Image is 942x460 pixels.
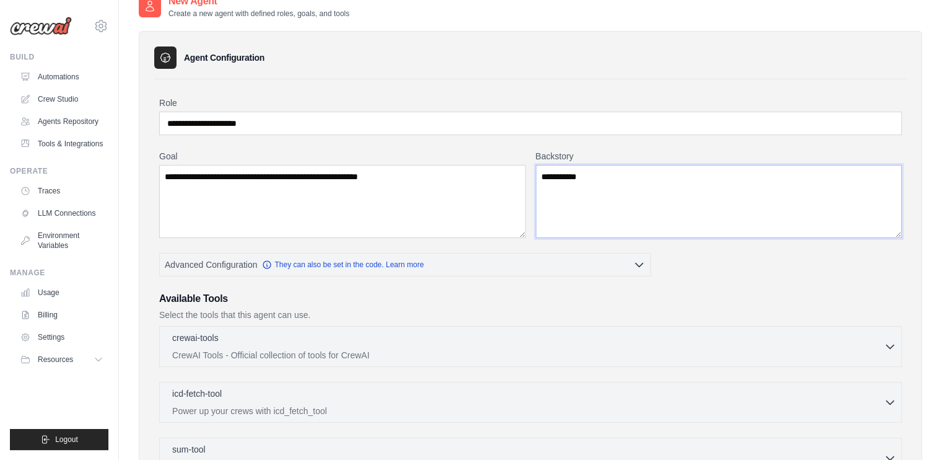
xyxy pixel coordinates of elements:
p: icd-fetch-tool [172,387,222,400]
button: Logout [10,429,108,450]
button: Advanced Configuration They can also be set in the code. Learn more [160,254,650,276]
p: crewai-tools [172,332,219,344]
p: Create a new agent with defined roles, goals, and tools [168,9,349,19]
button: Resources [15,350,108,369]
a: Usage [15,283,108,303]
a: Crew Studio [15,89,108,109]
a: Settings [15,327,108,347]
a: Traces [15,181,108,201]
div: Operate [10,166,108,176]
button: crewai-tools CrewAI Tools - Official collection of tools for CrewAI [165,332,896,361]
p: Power up your crews with icd_fetch_tool [172,405,884,417]
span: Advanced Configuration [165,259,257,271]
a: LLM Connections [15,203,108,223]
div: Manage [10,268,108,278]
a: Billing [15,305,108,325]
div: Build [10,52,108,62]
img: Logo [10,17,72,35]
a: Agents Repository [15,112,108,131]
p: Select the tools that this agent can use. [159,309,902,321]
span: Logout [55,435,78,445]
label: Goal [159,150,526,162]
button: icd-fetch-tool Power up your crews with icd_fetch_tool [165,387,896,417]
a: Automations [15,67,108,87]
a: Tools & Integrations [15,134,108,154]
p: CrewAI Tools - Official collection of tools for CrewAI [172,349,884,361]
h3: Available Tools [159,291,902,306]
span: Resources [38,355,73,365]
a: Environment Variables [15,226,108,255]
h3: Agent Configuration [184,51,264,64]
a: They can also be set in the code. Learn more [262,260,424,270]
label: Role [159,97,902,109]
label: Backstory [536,150,902,162]
p: sum-tool [172,443,206,456]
